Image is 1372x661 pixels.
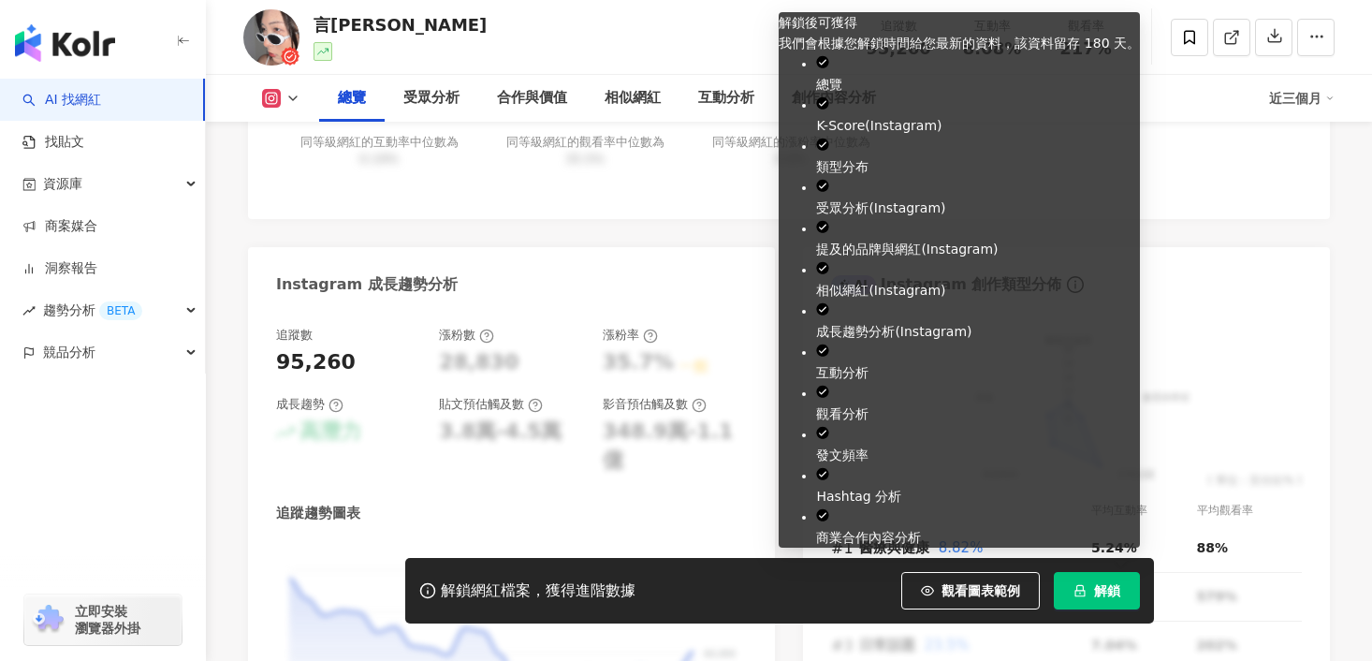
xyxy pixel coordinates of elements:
[99,301,142,320] div: BETA
[1269,83,1335,113] div: 近三個月
[22,217,97,236] a: 商案媒合
[1197,540,1229,555] span: 88%
[22,259,97,278] a: 洞察報告
[359,152,398,166] span: 0.19%
[603,396,707,413] div: 影音預估觸及數
[298,134,461,168] div: 同等級網紅的互動率中位數為
[276,327,313,344] div: 追蹤數
[816,136,1140,177] li: 類型分布
[439,396,543,413] div: 貼文預估觸及數
[775,152,806,166] span: 0.8%
[276,504,360,523] div: 追蹤趨勢圖表
[497,87,567,110] div: 合作與價值
[816,95,1140,136] li: K-Score ( Instagram )
[816,424,1140,465] li: 發文頻率
[816,53,1140,95] li: 總覽
[403,87,460,110] div: 受眾分析
[698,87,754,110] div: 互動分析
[779,33,1140,53] div: 我們會根據您解鎖時間給您最新的資料，該資料留存 180 天。
[816,465,1140,507] li: Hashtag 分析
[1094,583,1120,598] span: 解鎖
[439,327,494,344] div: 漲粉數
[75,603,140,637] span: 立即安裝 瀏覽器外掛
[816,342,1140,383] li: 互動分析
[276,274,458,295] div: Instagram 成長趨勢分析
[43,331,95,374] span: 競品分析
[816,507,1140,548] li: 商業合作內容分析
[276,348,356,377] div: 95,260
[565,152,604,166] span: 35.5%
[605,87,661,110] div: 相似網紅
[816,177,1140,218] li: 受眾分析 ( Instagram )
[30,605,66,635] img: chrome extension
[243,9,299,66] img: KOL Avatar
[504,134,667,168] div: 同等級網紅的觀看率中位數為
[15,24,115,62] img: logo
[43,289,142,331] span: 趨勢分析
[901,572,1040,610] button: 觀看圖表範例
[941,583,1020,598] span: 觀看圖表範例
[314,13,487,37] div: 言[PERSON_NAME]
[816,383,1140,424] li: 觀看分析
[43,163,82,205] span: 資源庫
[1073,584,1087,597] span: lock
[779,12,1140,33] div: 解鎖後可獲得
[816,259,1140,301] li: 相似網紅 ( Instagram )
[1091,502,1196,520] div: 平均互動率
[441,581,635,601] div: 解鎖網紅檔案，獲得進階數據
[1054,572,1140,610] button: 解鎖
[22,133,84,152] a: 找貼文
[22,304,36,317] span: rise
[1197,502,1302,520] div: 平均觀看率
[709,134,873,168] div: 同等級網紅的漲粉率中位數為
[22,91,101,110] a: searchAI 找網紅
[603,327,658,344] div: 漲粉率
[816,301,1140,342] li: 成長趨勢分析 ( Instagram )
[816,218,1140,259] li: 提及的品牌與網紅 ( Instagram )
[24,595,182,645] a: chrome extension立即安裝 瀏覽器外掛
[276,396,343,413] div: 成長趨勢
[338,87,366,110] div: 總覽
